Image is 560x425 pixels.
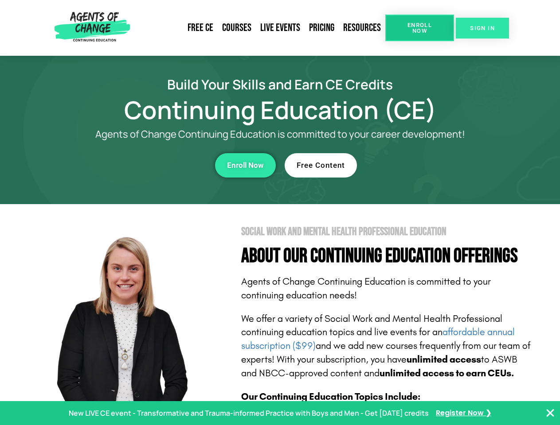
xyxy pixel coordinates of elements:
h2: Build Your Skills and Earn CE Credits [27,78,533,91]
span: Enroll Now [399,22,440,34]
p: Agents of Change Continuing Education is committed to your career development! [63,129,497,140]
h2: Social Work and Mental Health Professional Education [241,226,533,237]
b: Our Continuing Education Topics Include: [241,391,420,402]
span: Enroll Now [227,162,264,169]
a: Free Content [285,153,357,178]
button: Close Banner [545,408,556,418]
a: Free CE [183,18,218,38]
p: New LIVE CE event - Transformative and Trauma-informed Practice with Boys and Men - Get [DATE] cr... [69,407,429,420]
h4: About Our Continuing Education Offerings [241,246,533,266]
a: Resources [339,18,385,38]
p: We offer a variety of Social Work and Mental Health Professional continuing education topics and ... [241,312,533,380]
span: Agents of Change Continuing Education is committed to your continuing education needs! [241,276,491,301]
a: Courses [218,18,256,38]
b: unlimited access [407,354,481,365]
b: unlimited access to earn CEUs. [380,367,514,379]
span: SIGN IN [470,25,495,31]
a: Pricing [305,18,339,38]
nav: Menu [133,18,385,38]
a: Live Events [256,18,305,38]
span: Free Content [297,162,345,169]
a: Enroll Now [385,15,454,41]
a: Enroll Now [215,153,276,178]
a: SIGN IN [456,18,509,39]
a: Register Now ❯ [436,407,491,420]
h1: Continuing Education (CE) [27,100,533,120]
